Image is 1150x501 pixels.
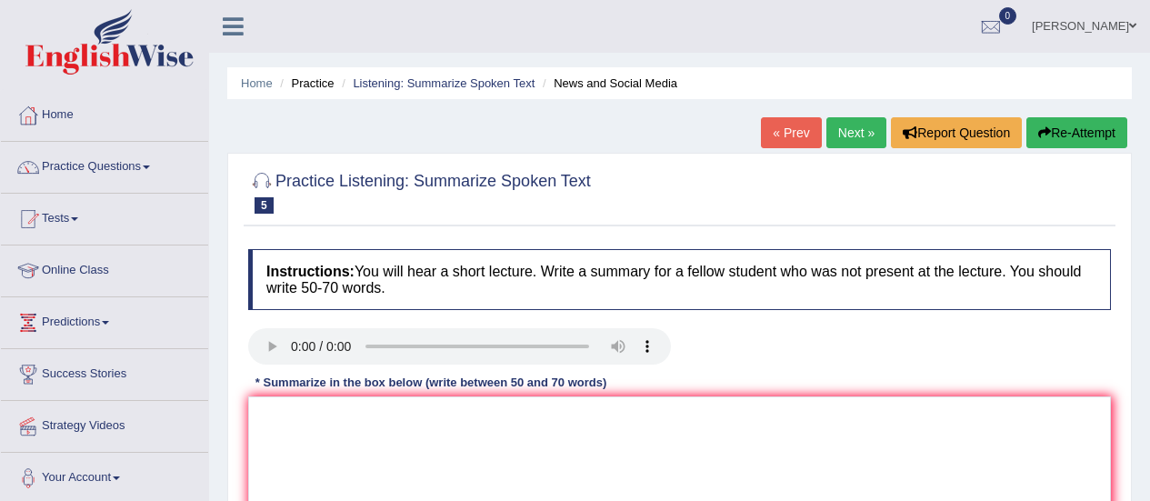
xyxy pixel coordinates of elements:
[248,168,591,214] h2: Practice Listening: Summarize Spoken Text
[1026,117,1127,148] button: Re-Attempt
[1,349,208,395] a: Success Stories
[353,76,535,90] a: Listening: Summarize Spoken Text
[1,453,208,498] a: Your Account
[761,117,821,148] a: « Prev
[999,7,1017,25] span: 0
[826,117,886,148] a: Next »
[1,90,208,135] a: Home
[1,297,208,343] a: Predictions
[248,374,614,391] div: * Summarize in the box below (write between 50 and 70 words)
[248,249,1111,310] h4: You will hear a short lecture. Write a summary for a fellow student who was not present at the le...
[255,197,274,214] span: 5
[1,194,208,239] a: Tests
[538,75,677,92] li: News and Social Media
[891,117,1022,148] button: Report Question
[266,264,355,279] b: Instructions:
[241,76,273,90] a: Home
[1,142,208,187] a: Practice Questions
[275,75,334,92] li: Practice
[1,401,208,446] a: Strategy Videos
[1,245,208,291] a: Online Class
